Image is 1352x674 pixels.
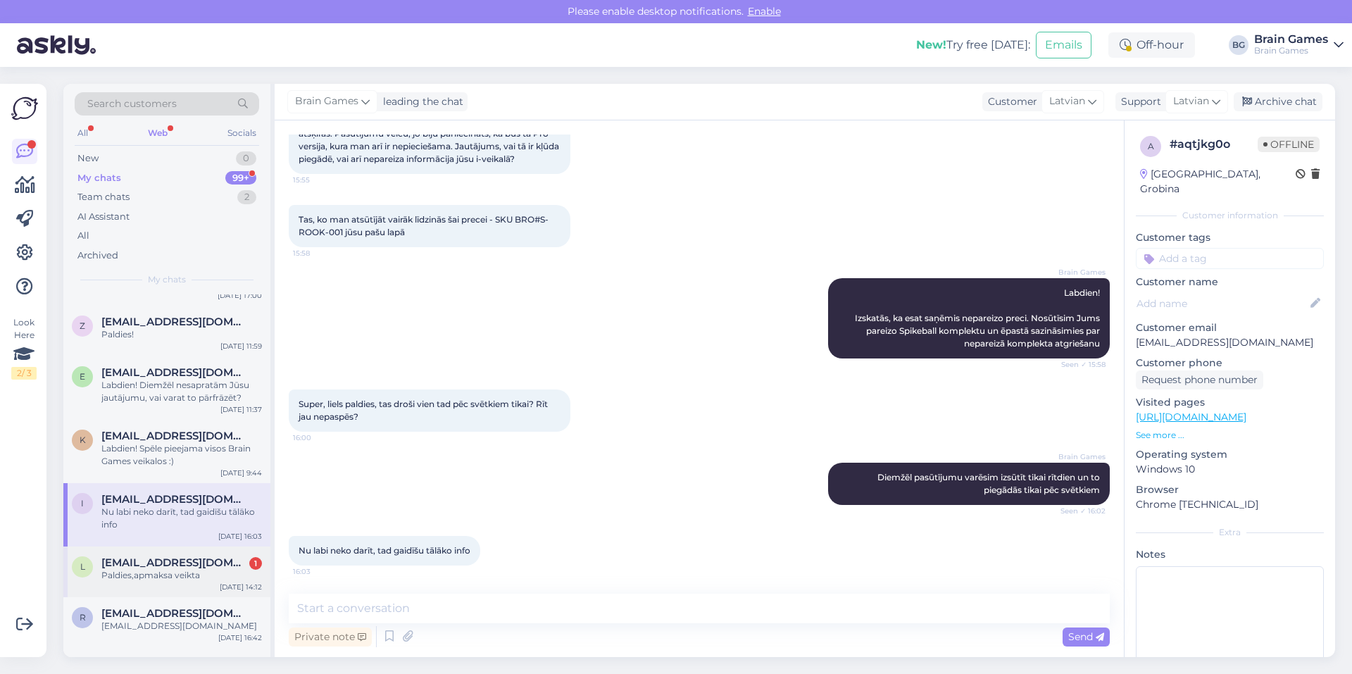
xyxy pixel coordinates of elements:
span: 15:55 [293,175,346,185]
div: [DATE] 17:00 [218,290,262,301]
div: [DATE] 9:44 [220,468,262,478]
span: Brain Games [1053,267,1106,277]
div: 1 [249,557,262,570]
span: Enable [744,5,785,18]
div: Extra [1136,526,1324,539]
div: Private note [289,628,372,647]
div: Labdien! Diemžēl nesapratām Jūsu jautājumu, vai varat to pārfrāzēt? [101,379,262,404]
span: Brain Games [295,94,358,109]
div: Look Here [11,316,37,380]
div: Customer information [1136,209,1324,222]
span: rutatoma@inbox.lv [101,607,248,620]
p: Windows 10 [1136,462,1324,477]
div: AI Assistant [77,210,130,224]
p: Customer tags [1136,230,1324,245]
div: Team chats [77,190,130,204]
div: [DATE] 16:42 [218,632,262,643]
a: Brain GamesBrain Games [1254,34,1344,56]
span: Brain Games [1053,451,1106,462]
div: Customer [982,94,1037,109]
p: Customer name [1136,275,1324,289]
div: Brain Games [1254,34,1328,45]
div: My chats [77,171,121,185]
div: Web [145,124,170,142]
div: Request phone number [1136,370,1263,389]
span: Seen ✓ 15:58 [1053,359,1106,370]
div: Support [1115,94,1161,109]
img: Askly Logo [11,95,38,122]
div: All [77,229,89,243]
div: [DATE] 14:12 [220,582,262,592]
span: 15:58 [293,248,346,258]
span: a [1148,141,1154,151]
span: e [80,371,85,382]
div: [GEOGRAPHIC_DATA], Grobina [1140,167,1296,196]
span: Nu labi neko darīt, tad gaidīšu tālāko info [299,545,470,556]
p: Chrome [TECHNICAL_ID] [1136,497,1324,512]
div: 99+ [225,171,256,185]
div: BG [1229,35,1248,55]
span: Diemžēl pasūtījumu varēsim izsūtīt tikai rītdien un to piegādās tikai pēc svētkiem [877,472,1102,495]
p: Notes [1136,547,1324,562]
div: # aqtjkg0o [1170,136,1258,153]
span: Offline [1258,137,1320,152]
span: evelīnaotlane@outlook.com [101,366,248,379]
div: 2 [237,190,256,204]
p: Operating system [1136,447,1324,462]
div: Nu labi neko darīt, tad gaidīšu tālāko info [101,506,262,531]
span: l [80,561,85,572]
span: ingars.jansons@gmail.com [101,493,248,506]
span: Labdien! Izskatās, ka esat saņēmis nepareizo preci. Nosūtīsim Jums pareizo Spikeball komplektu un... [855,287,1102,349]
p: Customer email [1136,320,1324,335]
p: Browser [1136,482,1324,497]
span: leite.baiba25@gmail.com [101,556,248,569]
input: Add a tag [1136,248,1324,269]
input: Add name [1137,296,1308,311]
div: [EMAIL_ADDRESS][DOMAIN_NAME] [101,620,262,632]
div: All [75,124,91,142]
a: [URL][DOMAIN_NAME] [1136,411,1246,423]
div: Off-hour [1108,32,1195,58]
p: Customer phone [1136,356,1324,370]
div: New [77,151,99,166]
div: Try free [DATE]: [916,37,1030,54]
div: Archived [77,249,118,263]
p: [EMAIL_ADDRESS][DOMAIN_NAME] [1136,335,1324,350]
span: k [80,435,86,445]
span: Super, liels paldies, tas droši vien tad pēc svētkiem tikai? Rīt jau nepaspēs? [299,399,550,422]
div: [DATE] 11:37 [220,404,262,415]
p: Visited pages [1136,395,1324,410]
div: 2 / 3 [11,367,37,380]
div: Paldies! [101,328,262,341]
span: i [81,498,84,508]
p: See more ... [1136,429,1324,442]
b: New! [916,38,946,51]
span: 16:03 [293,566,346,577]
span: z [80,320,85,331]
div: Labdien! Spēle pieejama visos Brain Games veikalos :) [101,442,262,468]
div: Paldies,apmaksa veikta [101,569,262,582]
span: zvaidzirdis@gmail.com [101,316,248,328]
div: leading the chat [377,94,463,109]
div: [DATE] 11:59 [220,341,262,351]
span: Latvian [1049,94,1085,109]
div: Archive chat [1234,92,1322,111]
span: 16:00 [293,432,346,443]
span: Tas, ko man atsūtījāt vairāk līdzinās šai precei - SKU BRO#S-ROOK-001 jūsu pašu lapā [299,214,549,237]
span: Send [1068,630,1104,643]
span: Latvian [1173,94,1209,109]
div: Brain Games [1254,45,1328,56]
span: Search customers [87,96,177,111]
span: My chats [148,273,186,286]
span: k12matiss@gmail.com [101,430,248,442]
div: 0 [236,151,256,166]
button: Emails [1036,32,1091,58]
div: [DATE] 16:03 [218,531,262,542]
div: Socials [225,124,259,142]
span: Seen ✓ 16:02 [1053,506,1106,516]
span: r [80,612,86,623]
